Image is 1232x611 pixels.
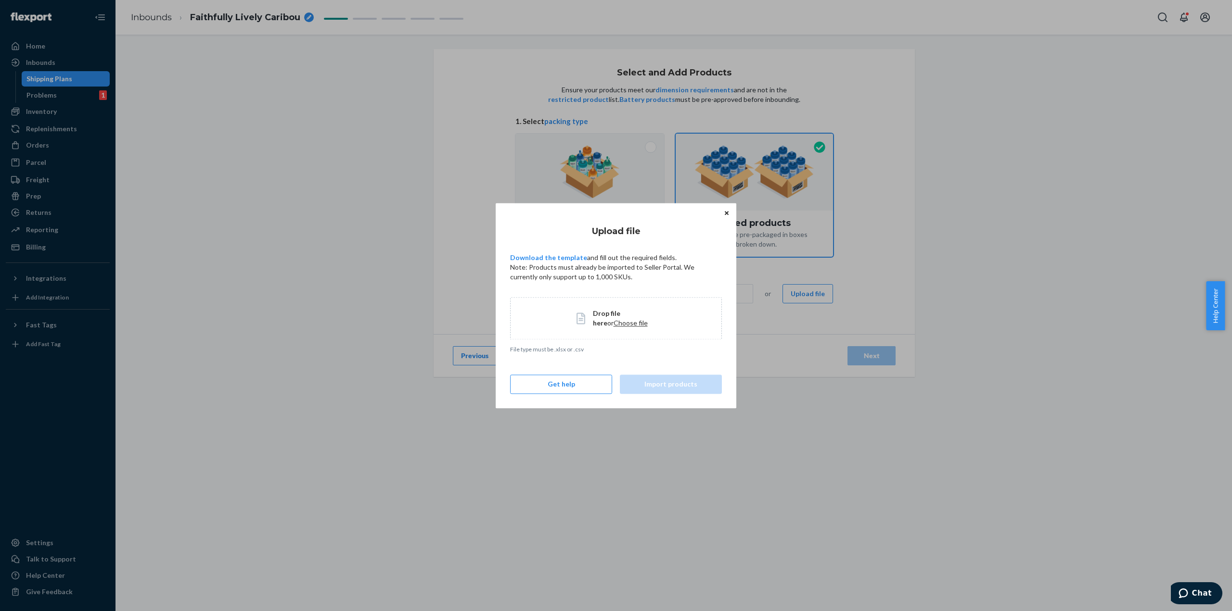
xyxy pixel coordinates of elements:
[510,253,722,262] p: and fill out the required fields.
[21,7,41,15] span: Chat
[620,374,722,394] button: Import products
[510,345,722,353] p: File type must be .xlsx or .csv
[607,319,614,327] span: or
[510,262,722,282] p: Note: Products must already be imported to Seller Portal. We currently only support up to 1,000 S...
[614,319,648,327] span: Choose file
[510,253,587,262] a: Download the template
[593,309,620,327] span: Drop file here
[722,208,731,218] button: Close
[510,374,612,394] button: Get help
[510,225,722,237] h4: Upload file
